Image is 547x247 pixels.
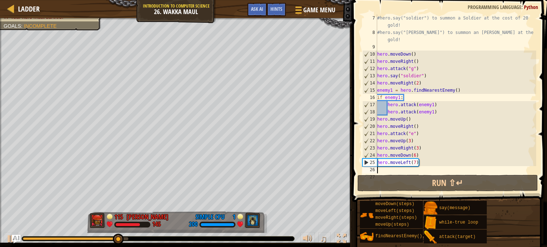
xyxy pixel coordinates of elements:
[300,232,315,247] button: Adjust volume
[363,72,377,79] div: 13
[24,23,57,29] span: Incomplete
[363,130,377,137] div: 21
[362,43,377,51] div: 9
[363,79,377,87] div: 14
[363,108,377,116] div: 18
[360,230,374,243] img: portrait.png
[363,137,377,144] div: 22
[152,221,161,228] div: 145
[363,65,377,72] div: 12
[362,14,377,29] div: 7
[4,23,21,29] span: Goals
[270,5,282,12] span: Hints
[244,213,260,228] img: thang_avatar_frame.png
[334,232,349,247] button: Toggle fullscreen
[360,208,374,222] img: portrait.png
[468,4,521,10] span: Programming language
[375,201,414,207] span: moveDown(steps)
[424,201,437,215] img: portrait.png
[424,230,437,244] img: portrait.png
[12,235,21,243] button: Ask AI
[363,144,377,152] div: 23
[318,232,331,247] button: ♫
[21,23,24,29] span: :
[247,3,267,16] button: Ask AI
[424,216,437,230] img: portrait.png
[362,173,377,181] div: 27
[362,166,377,173] div: 26
[362,29,377,43] div: 8
[363,87,377,94] div: 15
[375,215,417,220] span: moveRight(steps)
[251,5,263,12] span: Ask AI
[439,220,478,225] span: while-true loop
[363,101,377,108] div: 17
[195,212,225,222] div: Simple CPU
[90,213,106,228] img: thang_avatar_frame.png
[363,51,377,58] div: 10
[524,4,538,10] span: Python
[4,232,18,247] button: Ctrl + P: Play
[357,175,538,191] button: Run ⇧↵
[439,205,470,211] span: say(message)
[363,123,377,130] div: 20
[375,208,414,213] span: moveLeft(steps)
[362,94,377,101] div: 16
[363,152,377,159] div: 24
[363,116,377,123] div: 19
[290,3,340,20] button: Game Menu
[189,221,198,228] div: 200
[363,58,377,65] div: 11
[228,212,235,219] div: 1
[303,5,335,15] span: Game Menu
[375,234,422,239] span: findNearestEnemy()
[363,159,377,166] div: 25
[18,4,40,14] span: Ladder
[14,4,40,14] a: Ladder
[521,4,524,10] span: :
[114,212,123,219] div: 115
[320,233,327,244] span: ♫
[375,222,409,227] span: moveUp(steps)
[127,212,168,222] div: [PERSON_NAME]
[439,234,476,239] span: attack(target)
